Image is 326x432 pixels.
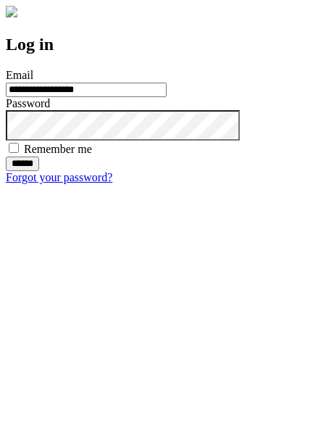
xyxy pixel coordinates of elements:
label: Remember me [24,143,92,155]
img: logo-4e3dc11c47720685a147b03b5a06dd966a58ff35d612b21f08c02c0306f2b779.png [6,6,17,17]
a: Forgot your password? [6,171,112,183]
label: Email [6,69,33,81]
h2: Log in [6,35,320,54]
label: Password [6,97,50,109]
